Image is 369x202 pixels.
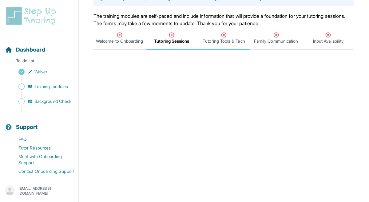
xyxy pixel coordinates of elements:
a: Background Check [5,97,78,106]
button: [EMAIL_ADDRESS][DOMAIN_NAME] [5,185,73,196]
span: Tutoring Sessions [154,38,189,44]
p: [EMAIL_ADDRESS][DOMAIN_NAME] [18,186,73,196]
a: Meet with Onboarding Support [5,152,78,167]
nav: Tabs [93,27,354,50]
a: FAQ [5,135,78,144]
a: Tutor Resources [5,144,78,152]
a: Waiver [5,68,78,76]
span: Background Check [34,98,71,104]
img: logo [5,6,60,26]
span: Tutoring Tools & Tech [203,38,245,44]
span: Dashboard [16,45,45,54]
a: Dashboard [5,45,45,54]
a: Training modules [5,82,78,91]
p: To-do list [2,58,76,66]
span: Input Availability [313,38,343,44]
button: Dashboard [2,36,76,56]
span: Support [16,123,38,131]
span: Waiver [34,69,47,75]
span: Family Communication [254,38,298,44]
span: Welcome to Onboarding [96,38,143,44]
span: Training modules [34,84,68,90]
p: The training modules are self-paced and include information that will provide a foundation for yo... [93,12,354,27]
button: Support [2,113,76,134]
a: Contact Onboarding Support [5,167,78,176]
